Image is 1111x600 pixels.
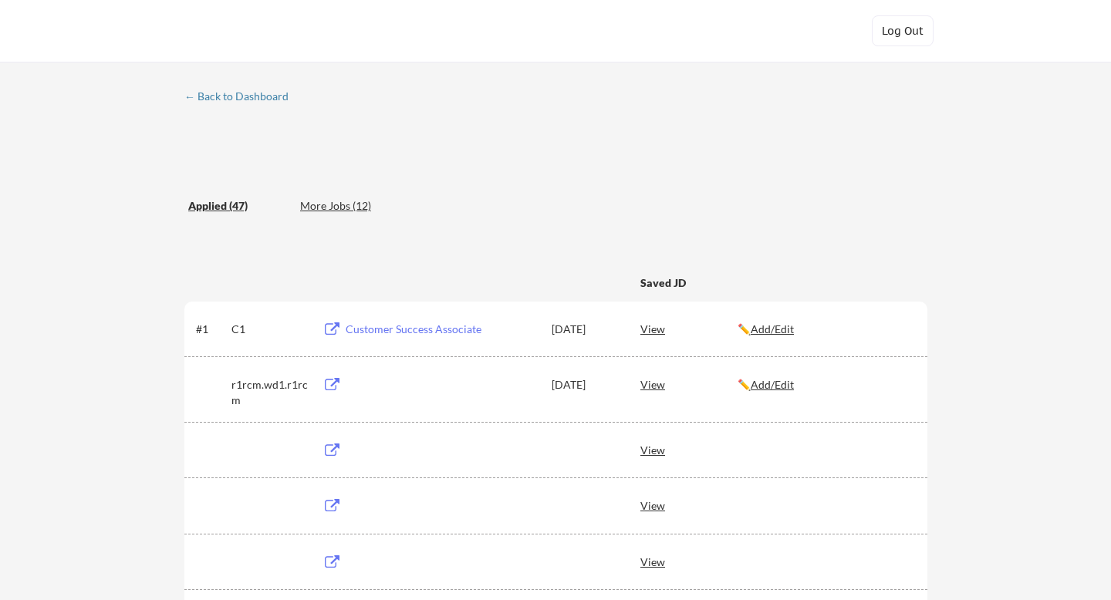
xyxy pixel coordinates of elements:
div: View [640,436,738,463]
u: Add/Edit [751,322,794,335]
div: View [640,370,738,398]
div: More Jobs (12) [300,198,414,214]
div: View [640,491,738,519]
div: ← Back to Dashboard [184,91,300,102]
div: [DATE] [552,377,620,393]
div: ✏️ [738,322,913,337]
div: View [640,548,738,575]
div: Saved JD [640,268,738,296]
div: r1rcm.wd1.r1rcm [231,377,309,407]
div: These are job applications we think you'd be a good fit for, but couldn't apply you to automatica... [300,198,414,214]
div: C1 [231,322,309,337]
div: ✏️ [738,377,913,393]
div: These are all the jobs you've been applied to so far. [188,198,289,214]
div: [DATE] [552,322,620,337]
button: Log Out [872,15,934,46]
a: ← Back to Dashboard [184,90,300,106]
div: Customer Success Associate [346,322,537,337]
div: #1 [196,322,226,337]
div: Applied (47) [188,198,289,214]
u: Add/Edit [751,378,794,391]
div: View [640,315,738,342]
